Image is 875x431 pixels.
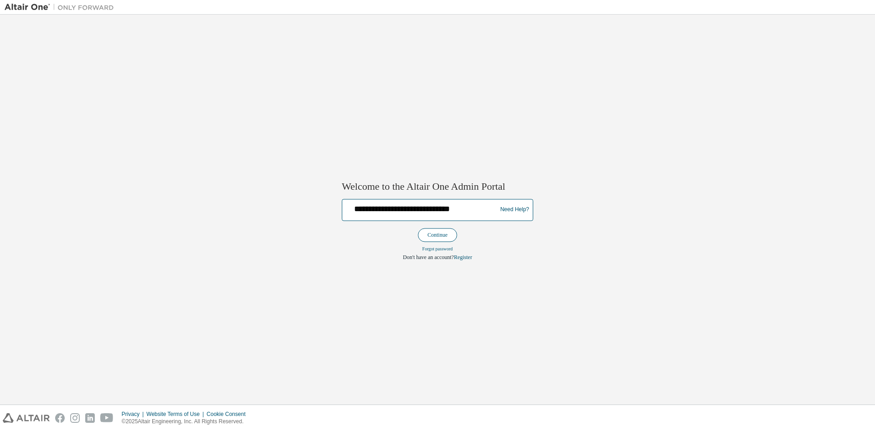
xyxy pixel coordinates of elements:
[146,410,206,418] div: Website Terms of Use
[3,413,50,423] img: altair_logo.svg
[70,413,80,423] img: instagram.svg
[122,410,146,418] div: Privacy
[55,413,65,423] img: facebook.svg
[85,413,95,423] img: linkedin.svg
[422,246,453,251] a: Forgot password
[342,181,533,193] h2: Welcome to the Altair One Admin Portal
[454,254,472,260] a: Register
[206,410,251,418] div: Cookie Consent
[5,3,118,12] img: Altair One
[403,254,454,260] span: Don't have an account?
[418,228,457,242] button: Continue
[100,413,113,423] img: youtube.svg
[122,418,251,426] p: © 2025 Altair Engineering, Inc. All Rights Reserved.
